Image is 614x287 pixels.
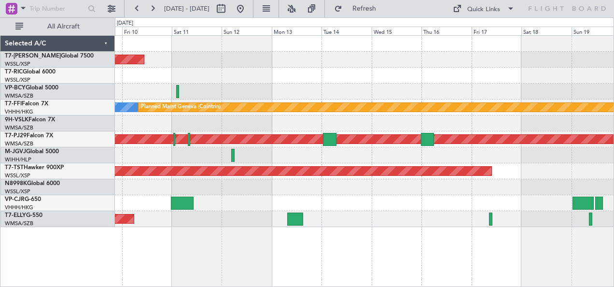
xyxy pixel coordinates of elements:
[5,172,30,179] a: WSSL/XSP
[344,5,385,12] span: Refresh
[5,149,59,155] a: M-JGVJGlobal 5000
[5,140,33,147] a: WMSA/SZB
[5,101,48,107] a: T7-FFIFalcon 7X
[330,1,388,16] button: Refresh
[5,156,31,163] a: WIHH/HLP
[321,27,371,35] div: Tue 14
[5,53,61,59] span: T7-[PERSON_NAME]
[448,1,519,16] button: Quick Links
[5,108,33,115] a: VHHH/HKG
[472,27,521,35] div: Fri 17
[5,69,56,75] a: T7-RICGlobal 6000
[5,204,33,211] a: VHHH/HKG
[5,76,30,84] a: WSSL/XSP
[467,5,500,14] div: Quick Links
[164,4,209,13] span: [DATE] - [DATE]
[122,27,172,35] div: Fri 10
[5,133,53,139] a: T7-PJ29Falcon 7X
[172,27,222,35] div: Sat 11
[5,181,27,187] span: N8998K
[5,124,33,131] a: WMSA/SZB
[5,60,30,68] a: WSSL/XSP
[521,27,571,35] div: Sat 18
[25,23,102,30] span: All Aircraft
[5,133,27,139] span: T7-PJ29
[5,117,55,123] a: 9H-VSLKFalcon 7X
[5,165,24,171] span: T7-TST
[29,1,85,16] input: Trip Number
[5,149,26,155] span: M-JGVJ
[117,19,133,28] div: [DATE]
[5,117,28,123] span: 9H-VSLK
[222,27,271,35] div: Sun 12
[5,165,64,171] a: T7-TSTHawker 900XP
[421,27,471,35] div: Thu 16
[5,101,22,107] span: T7-FFI
[5,213,42,218] a: T7-ELLYG-550
[141,100,221,115] div: Planned Maint Geneva (Cointrin)
[5,53,94,59] a: T7-[PERSON_NAME]Global 7500
[5,181,60,187] a: N8998KGlobal 6000
[372,27,421,35] div: Wed 15
[5,188,30,195] a: WSSL/XSP
[5,220,33,227] a: WMSA/SZB
[5,69,23,75] span: T7-RIC
[5,197,41,202] a: VP-CJRG-650
[5,85,26,91] span: VP-BCY
[272,27,321,35] div: Mon 13
[5,85,58,91] a: VP-BCYGlobal 5000
[11,19,105,34] button: All Aircraft
[5,213,26,218] span: T7-ELLY
[5,92,33,100] a: WMSA/SZB
[5,197,25,202] span: VP-CJR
